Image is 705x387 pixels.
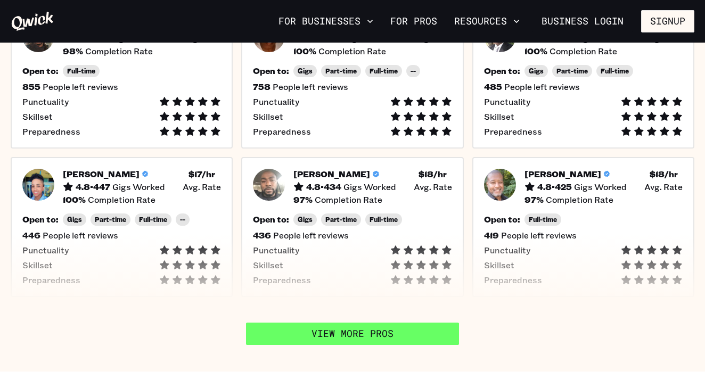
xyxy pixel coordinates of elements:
[241,9,463,149] button: Pro headshotAjah C.4.8•759Gigs Worked$18/hr Avg. Rate100%Completion RateOpen to:GigsPart-timeFull...
[574,182,627,192] span: Gigs Worked
[529,67,544,75] span: Gigs
[546,194,613,205] span: Completion Rate
[484,96,530,107] span: Punctuality
[484,126,542,137] span: Preparedness
[22,81,40,92] h5: 855
[293,169,370,179] h5: [PERSON_NAME]
[180,216,185,224] span: --
[22,111,53,122] span: Skillset
[484,275,542,285] span: Preparedness
[11,157,233,297] button: Pro headshot[PERSON_NAME]4.8•447Gigs Worked$17/hr Avg. Rate100%Completion RateOpen to:GigsPart-ti...
[484,111,514,122] span: Skillset
[484,230,499,241] h5: 419
[88,194,155,205] span: Completion Rate
[253,245,299,256] span: Punctuality
[524,46,547,56] h5: 100 %
[22,260,53,270] span: Skillset
[253,169,285,201] img: Pro headshot
[274,12,378,30] button: For Businesses
[370,67,398,75] span: Full-time
[641,10,694,32] button: Signup
[139,216,167,224] span: Full-time
[484,169,516,201] img: Pro headshot
[22,214,59,225] h5: Open to:
[504,81,580,92] span: People left reviews
[63,169,140,179] h5: [PERSON_NAME]
[253,214,289,225] h5: Open to:
[246,323,459,345] a: View More Pros
[484,81,502,92] h5: 485
[293,46,316,56] h5: 100 %
[253,126,311,137] span: Preparedness
[472,9,694,149] button: Pro headshot[PERSON_NAME]4.8•482Gigs Worked$18/hr Avg. Rate100%Completion RateOpen to:GigsPart-ti...
[43,81,118,92] span: People left reviews
[529,216,557,224] span: Full-time
[241,157,463,297] button: Pro headshot[PERSON_NAME]4.8•434Gigs Worked$18/hr Avg. Rate97%Completion RateOpen to:GigsPart-tim...
[524,169,601,179] h5: [PERSON_NAME]
[95,216,126,224] span: Part-time
[43,230,118,241] span: People left reviews
[532,10,633,32] a: Business Login
[11,9,233,149] button: Pro headshot[PERSON_NAME]4.9•851Gigs Worked$20/hr Avg. Rate98%Completion RateOpen to:Full-time855...
[524,194,544,205] h5: 97 %
[386,12,441,30] a: For Pros
[67,216,82,224] span: Gigs
[450,12,524,30] button: Resources
[67,67,95,75] span: Full-time
[501,230,577,241] span: People left reviews
[253,81,270,92] h5: 758
[298,216,313,224] span: Gigs
[644,182,683,192] span: Avg. Rate
[22,126,80,137] span: Preparedness
[253,111,283,122] span: Skillset
[537,182,572,192] h5: 4.8 • 425
[22,65,59,76] h5: Open to:
[414,182,452,192] span: Avg. Rate
[293,194,313,205] h5: 97 %
[472,157,694,297] button: Pro headshot[PERSON_NAME]4.8•425Gigs Worked$18/hr Avg. Rate97%Completion RateOpen to:Full-time419...
[484,214,520,225] h5: Open to:
[315,194,382,205] span: Completion Rate
[343,182,396,192] span: Gigs Worked
[85,46,153,56] span: Completion Rate
[318,46,386,56] span: Completion Rate
[411,67,416,75] span: --
[484,245,530,256] span: Punctuality
[306,182,341,192] h5: 4.8 • 434
[273,81,348,92] span: People left reviews
[650,169,678,179] h5: $ 18 /hr
[22,96,69,107] span: Punctuality
[22,230,40,241] h5: 446
[76,182,110,192] h5: 4.8 • 447
[601,67,629,75] span: Full-time
[484,65,520,76] h5: Open to:
[63,46,83,56] h5: 98 %
[253,260,283,270] span: Skillset
[253,230,271,241] h5: 436
[183,182,221,192] span: Avg. Rate
[325,67,357,75] span: Part-time
[325,216,357,224] span: Part-time
[22,245,69,256] span: Punctuality
[22,169,54,201] img: Pro headshot
[188,169,215,179] h5: $ 17 /hr
[550,46,617,56] span: Completion Rate
[253,96,299,107] span: Punctuality
[112,182,165,192] span: Gigs Worked
[556,67,588,75] span: Part-time
[63,194,86,205] h5: 100 %
[419,169,447,179] h5: $ 18 /hr
[298,67,313,75] span: Gigs
[253,65,289,76] h5: Open to:
[22,275,80,285] span: Preparedness
[273,230,349,241] span: People left reviews
[370,216,398,224] span: Full-time
[484,260,514,270] span: Skillset
[253,275,311,285] span: Preparedness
